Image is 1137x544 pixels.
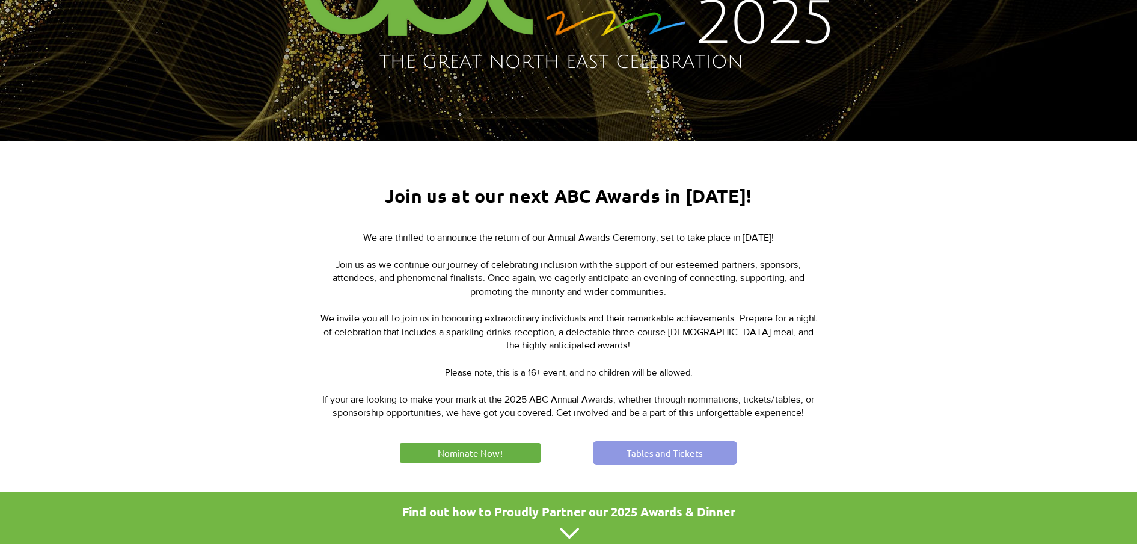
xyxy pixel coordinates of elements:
[385,185,752,207] span: Join us at our next ABC Awards in [DATE]!
[593,441,737,465] a: Tables and Tickets
[402,504,735,519] span: Find out how to Proudly Partner our 2025 Awards & Dinner
[627,447,703,459] span: Tables and Tickets
[322,394,814,418] span: If your are looking to make your mark at the 2025 ABC Annual Awards, whether through nominations,...
[438,447,503,459] span: Nominate Now!
[363,232,774,243] span: We are thrilled to announce the return of our Annual Awards Ceremony, set to take place in [DATE]!
[320,313,817,350] span: We invite you all to join us in honouring extraordinary individuals and their remarkable achievem...
[333,259,804,297] span: Join us as we continue our journey of celebrating inclusion with the support of our esteemed part...
[398,441,542,465] a: Nominate Now!
[445,367,692,377] span: Please note, this is a 16+ event, and no children will be allowed.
